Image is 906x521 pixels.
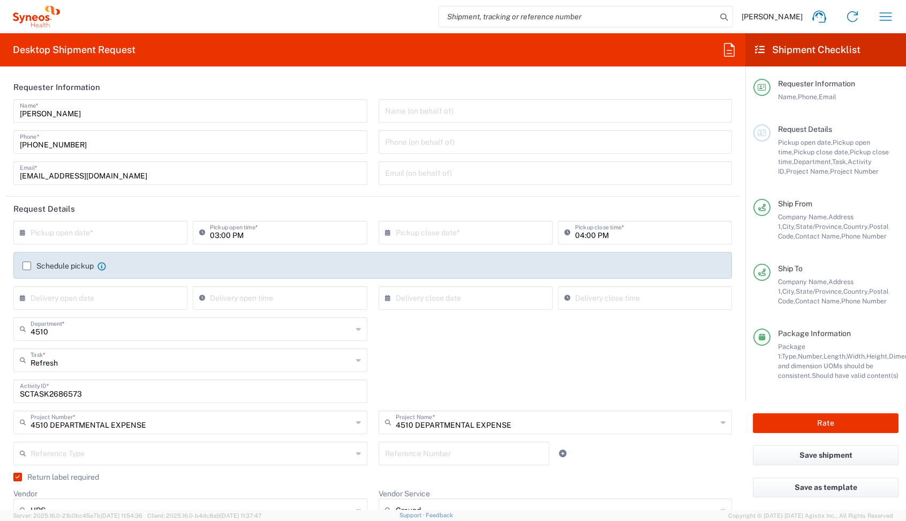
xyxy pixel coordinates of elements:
[555,446,570,461] a: Add Reference
[753,478,899,497] button: Save as template
[399,512,426,518] a: Support
[778,343,805,360] span: Package 1:
[778,138,833,146] span: Pickup open date,
[778,199,812,208] span: Ship From
[782,222,796,230] span: City,
[841,297,887,305] span: Phone Number
[13,82,100,93] h2: Requester Information
[778,329,851,338] span: Package Information
[794,158,832,166] span: Department,
[147,512,262,519] span: Client: 2025.16.0-b4dc8a9
[755,43,860,56] h2: Shipment Checklist
[795,297,841,305] span: Contact Name,
[786,167,830,175] span: Project Name,
[426,512,453,518] a: Feedback
[778,278,828,286] span: Company Name,
[812,371,899,379] span: Should have valid content(s)
[824,352,847,360] span: Length,
[778,79,855,88] span: Requester Information
[22,262,94,270] label: Schedule pickup
[819,93,836,101] span: Email
[13,43,135,56] h2: Desktop Shipment Request
[778,125,832,133] span: Request Details
[13,473,99,481] label: Return label required
[832,158,848,166] span: Task,
[796,222,843,230] span: State/Province,
[742,12,803,21] span: [PERSON_NAME]
[798,93,819,101] span: Phone,
[439,6,716,27] input: Shipment, tracking or reference number
[843,287,869,295] span: Country,
[795,232,841,240] span: Contact Name,
[847,352,866,360] span: Width,
[778,264,803,273] span: Ship To
[796,287,843,295] span: State/Province,
[782,287,796,295] span: City,
[753,445,899,465] button: Save shipment
[843,222,869,230] span: Country,
[866,352,889,360] span: Height,
[841,232,887,240] span: Phone Number
[782,352,798,360] span: Type,
[778,93,798,101] span: Name,
[101,512,142,519] span: [DATE] 11:54:36
[753,413,899,433] button: Rate
[13,512,142,519] span: Server: 2025.16.0-21b0bc45e7b
[728,511,893,520] span: Copyright © [DATE]-[DATE] Agistix Inc., All Rights Reserved
[794,148,850,156] span: Pickup close date,
[13,204,75,214] h2: Request Details
[13,489,37,498] label: Vendor
[798,352,824,360] span: Number,
[220,512,262,519] span: [DATE] 11:37:47
[778,213,828,221] span: Company Name,
[379,489,430,498] label: Vendor Service
[830,167,879,175] span: Project Number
